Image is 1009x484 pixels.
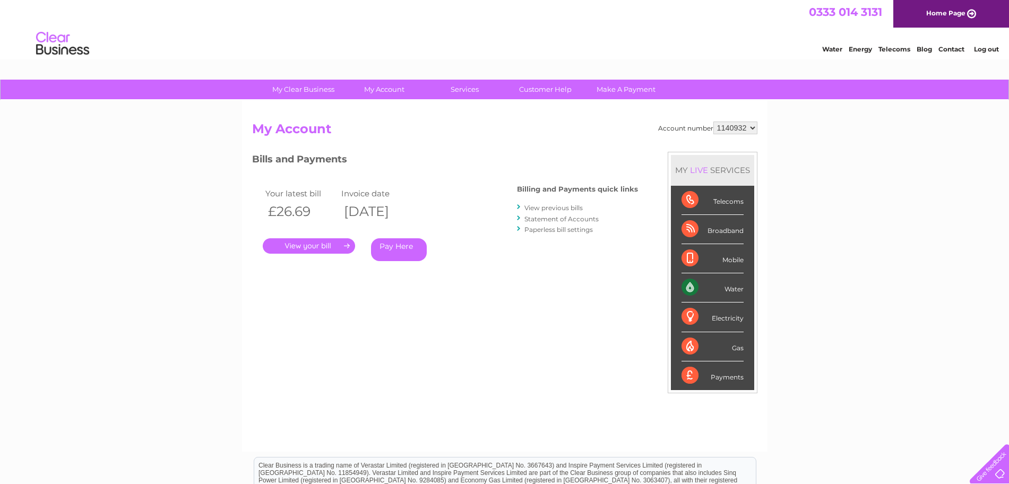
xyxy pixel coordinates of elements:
[658,122,757,134] div: Account number
[252,152,638,170] h3: Bills and Payments
[524,215,599,223] a: Statement of Accounts
[252,122,757,142] h2: My Account
[974,45,999,53] a: Log out
[582,80,670,99] a: Make A Payment
[263,201,339,222] th: £26.69
[339,186,415,201] td: Invoice date
[809,5,882,19] a: 0333 014 3131
[682,244,744,273] div: Mobile
[263,238,355,254] a: .
[517,185,638,193] h4: Billing and Payments quick links
[682,186,744,215] div: Telecoms
[671,155,754,185] div: MY SERVICES
[938,45,964,53] a: Contact
[682,332,744,361] div: Gas
[849,45,872,53] a: Energy
[682,302,744,332] div: Electricity
[260,80,347,99] a: My Clear Business
[371,238,427,261] a: Pay Here
[339,201,415,222] th: [DATE]
[682,215,744,244] div: Broadband
[682,273,744,302] div: Water
[917,45,932,53] a: Blog
[421,80,508,99] a: Services
[254,6,756,51] div: Clear Business is a trading name of Verastar Limited (registered in [GEOGRAPHIC_DATA] No. 3667643...
[36,28,90,60] img: logo.png
[340,80,428,99] a: My Account
[502,80,589,99] a: Customer Help
[688,165,710,175] div: LIVE
[524,226,593,234] a: Paperless bill settings
[263,186,339,201] td: Your latest bill
[524,204,583,212] a: View previous bills
[878,45,910,53] a: Telecoms
[822,45,842,53] a: Water
[682,361,744,390] div: Payments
